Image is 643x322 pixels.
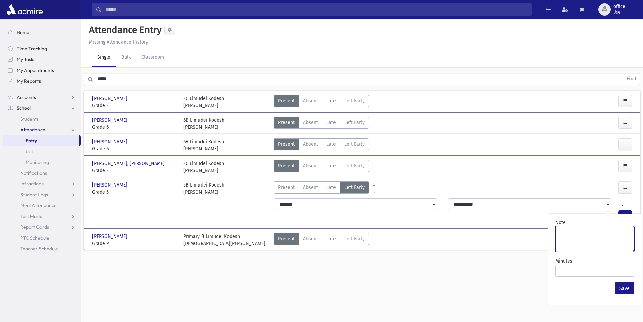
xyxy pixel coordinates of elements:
span: Monitoring [26,159,49,165]
span: Teacher Schedule [20,246,58,252]
span: Left Early [344,162,365,169]
div: Primary B Limudei Kodesh [DEMOGRAPHIC_DATA][PERSON_NAME] [183,233,265,247]
span: Meal Attendance [20,202,57,208]
span: Students [20,116,39,122]
span: Absent [303,119,318,126]
label: Minutes [555,257,572,265]
span: Grade 6 [92,124,177,131]
u: Missing Attendance History [89,39,148,45]
a: Accounts [3,92,81,103]
a: Test Marks [3,211,81,222]
span: Grade 2 [92,102,177,109]
a: Single [92,48,116,67]
span: [PERSON_NAME] [92,233,129,240]
span: office [613,4,625,9]
span: My Reports [17,78,41,84]
a: My Reports [3,76,81,86]
span: Late [326,184,336,191]
a: Time Tracking [3,43,81,54]
span: [PERSON_NAME], [PERSON_NAME] [92,160,166,167]
label: Note [555,219,566,226]
a: Monitoring [3,157,81,168]
div: AttTypes [274,117,369,131]
button: Save [615,282,634,294]
span: Late [326,162,336,169]
span: Absent [303,97,318,104]
span: [PERSON_NAME] [92,181,129,189]
span: [PERSON_NAME] [92,138,129,145]
a: Meal Attendance [3,200,81,211]
div: 2C Limudei Kodesh [PERSON_NAME] [183,95,224,109]
div: 6A Limudei Kodesh [PERSON_NAME] [183,138,224,152]
span: Left Early [344,235,365,242]
a: Notifications [3,168,81,178]
span: Grade P [92,240,177,247]
div: 6B Limudei Kodesh [PERSON_NAME] [183,117,224,131]
div: AttTypes [274,233,369,247]
a: Attendance [3,124,81,135]
span: Absent [303,184,318,191]
a: My Tasks [3,54,81,65]
span: Notifications [20,170,47,176]
div: AttTypes [274,138,369,152]
a: Teacher Schedule [3,243,81,254]
h5: Attendance Entry [86,24,162,36]
button: Find [623,73,640,85]
span: Student Logs [20,192,48,198]
span: Present [278,184,295,191]
span: List [26,148,33,154]
span: Absent [303,141,318,148]
span: Late [326,141,336,148]
span: Late [326,235,336,242]
a: Classroom [136,48,169,67]
a: Student Logs [3,189,81,200]
span: Left Early [344,184,365,191]
span: Infractions [20,181,44,187]
span: Present [278,162,295,169]
span: Accounts [17,94,36,100]
a: List [3,146,81,157]
div: AttTypes [274,95,369,109]
span: Grade 5 [92,189,177,196]
span: Present [278,235,295,242]
a: PTC Schedule [3,232,81,243]
span: Late [326,119,336,126]
span: [PERSON_NAME] [92,117,129,124]
a: Home [3,27,81,38]
span: My Tasks [17,56,35,63]
div: AttTypes [274,181,369,196]
span: User [613,9,625,15]
span: PTC Schedule [20,235,49,241]
a: Infractions [3,178,81,189]
span: Left Early [344,141,365,148]
span: Home [17,29,29,35]
div: AttTypes [274,160,369,174]
input: Search [102,3,532,16]
a: Entry [3,135,79,146]
span: Present [278,141,295,148]
a: School [3,103,81,114]
span: Absent [303,162,318,169]
span: Grade 2 [92,167,177,174]
span: Report Cards [20,224,49,230]
span: My Appointments [17,67,54,73]
a: Students [3,114,81,124]
span: [PERSON_NAME] [92,95,129,102]
a: Bulk [116,48,136,67]
span: Time Tracking [17,46,47,52]
span: Test Marks [20,213,43,219]
a: My Appointments [3,65,81,76]
div: 5B Limudei Kodesh [PERSON_NAME] [183,181,224,196]
span: School [17,105,31,111]
span: Left Early [344,119,365,126]
span: Grade 6 [92,145,177,152]
span: Late [326,97,336,104]
a: Missing Attendance History [86,39,148,45]
img: AdmirePro [5,3,44,16]
span: Absent [303,235,318,242]
span: Present [278,119,295,126]
span: Left Early [344,97,365,104]
span: Attendance [20,127,45,133]
a: Report Cards [3,222,81,232]
span: Entry [26,138,37,144]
